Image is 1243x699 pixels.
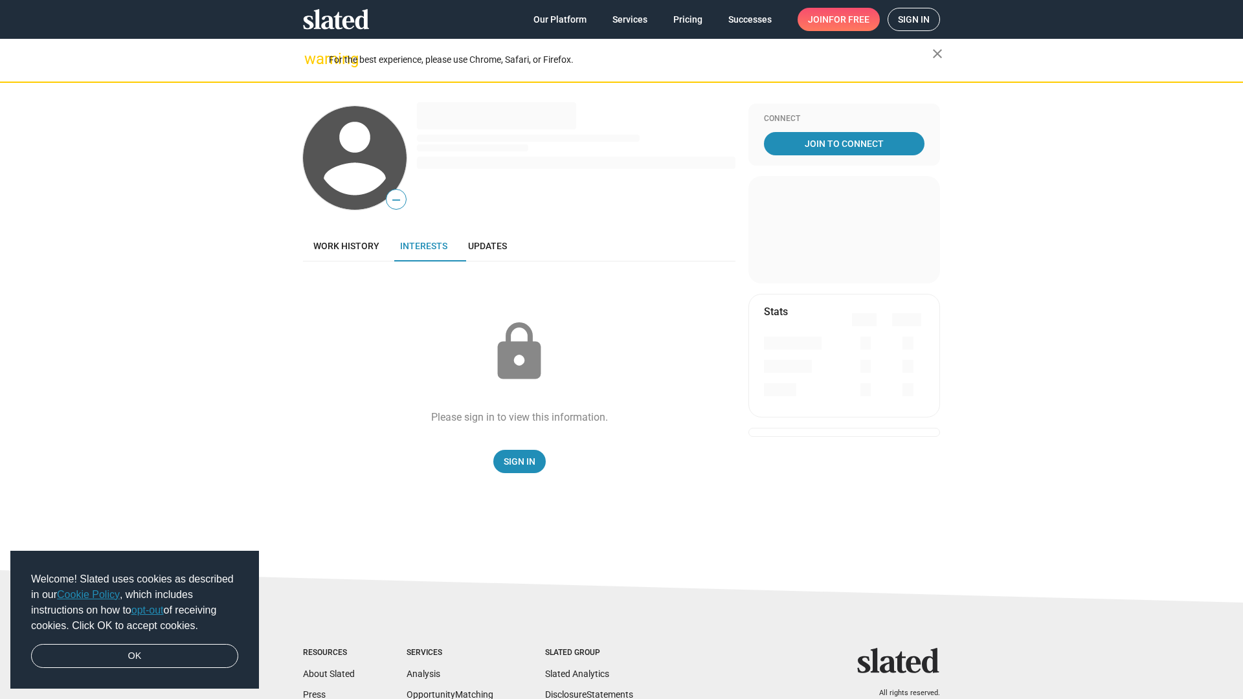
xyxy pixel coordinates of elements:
a: Cookie Policy [57,589,120,600]
span: Pricing [673,8,702,31]
a: Successes [718,8,782,31]
a: Interests [390,230,458,261]
span: Welcome! Slated uses cookies as described in our , which includes instructions on how to of recei... [31,571,238,634]
a: Updates [458,230,517,261]
a: Analysis [407,669,440,679]
a: opt-out [131,605,164,616]
a: Join To Connect [764,132,924,155]
a: Our Platform [523,8,597,31]
span: Our Platform [533,8,587,31]
span: — [386,192,406,208]
span: for free [829,8,869,31]
a: Sign in [888,8,940,31]
div: Services [407,648,493,658]
div: cookieconsent [10,551,259,689]
span: Work history [313,241,379,251]
div: Slated Group [545,648,633,658]
span: Sign In [504,450,535,473]
mat-icon: warning [304,51,320,67]
mat-icon: lock [487,320,552,384]
div: Please sign in to view this information. [431,410,608,424]
span: Successes [728,8,772,31]
mat-card-title: Stats [764,305,788,318]
a: Work history [303,230,390,261]
span: Services [612,8,647,31]
span: Join To Connect [767,132,922,155]
a: Slated Analytics [545,669,609,679]
a: Pricing [663,8,713,31]
div: Resources [303,648,355,658]
a: Joinfor free [798,8,880,31]
span: Updates [468,241,507,251]
a: Services [602,8,658,31]
mat-icon: close [930,46,945,61]
span: Interests [400,241,447,251]
span: Sign in [898,8,930,30]
span: Join [808,8,869,31]
div: For the best experience, please use Chrome, Safari, or Firefox. [329,51,932,69]
a: Sign In [493,450,546,473]
a: About Slated [303,669,355,679]
a: dismiss cookie message [31,644,238,669]
div: Connect [764,114,924,124]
